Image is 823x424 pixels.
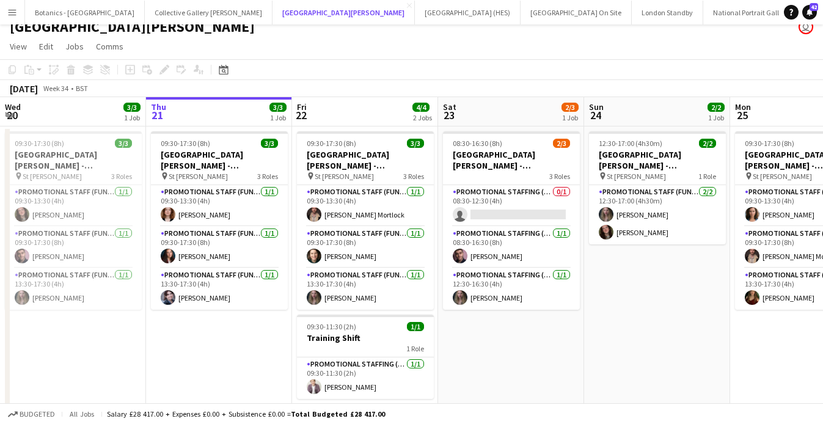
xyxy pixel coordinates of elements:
[297,315,434,399] app-job-card: 09:30-11:30 (2h)1/1Training Shift1 RolePromotional Staffing (Promotional Staff)1/109:30-11:30 (2h...
[297,101,307,112] span: Fri
[753,172,812,181] span: St [PERSON_NAME]
[107,409,385,419] div: Salary £28 417.00 + Expenses £0.00 + Subsistence £0.00 =
[270,113,286,122] div: 1 Job
[599,139,662,148] span: 12:30-17:00 (4h30m)
[34,38,58,54] a: Edit
[151,131,288,310] app-job-card: 09:30-17:30 (8h)3/3[GEOGRAPHIC_DATA][PERSON_NAME] - Fundraising St [PERSON_NAME]3 RolesPromotiona...
[10,82,38,95] div: [DATE]
[307,322,356,331] span: 09:30-11:30 (2h)
[297,227,434,268] app-card-role: Promotional Staff (Fundraiser)1/109:30-17:30 (8h)[PERSON_NAME]
[5,227,142,268] app-card-role: Promotional Staff (Fundraiser)1/109:30-17:30 (8h)[PERSON_NAME]
[549,172,570,181] span: 3 Roles
[124,113,140,122] div: 1 Job
[587,108,604,122] span: 24
[25,1,145,24] button: Botanics - [GEOGRAPHIC_DATA]
[415,1,521,24] button: [GEOGRAPHIC_DATA] (HES)
[39,41,53,52] span: Edit
[20,410,55,419] span: Budgeted
[297,268,434,310] app-card-role: Promotional Staff (Fundraiser)1/113:30-17:30 (4h)[PERSON_NAME]
[553,139,570,148] span: 2/3
[269,103,287,112] span: 3/3
[443,185,580,227] app-card-role: Promotional Staffing (Promotional Staff)0/108:30-12:30 (4h)
[65,41,84,52] span: Jobs
[307,139,356,148] span: 09:30-17:30 (8h)
[76,84,88,93] div: BST
[15,139,64,148] span: 09:30-17:30 (8h)
[10,18,255,36] h1: [GEOGRAPHIC_DATA][PERSON_NAME]
[799,20,813,34] app-user-avatar: Gus Gordon
[589,101,604,112] span: Sun
[443,149,580,171] h3: [GEOGRAPHIC_DATA][PERSON_NAME] - Fundraising
[5,268,142,310] app-card-role: Promotional Staff (Fundraiser)1/113:30-17:30 (4h)[PERSON_NAME]
[453,139,502,148] span: 08:30-16:30 (8h)
[257,172,278,181] span: 3 Roles
[403,172,424,181] span: 3 Roles
[5,185,142,227] app-card-role: Promotional Staff (Fundraiser)1/109:30-13:30 (4h)[PERSON_NAME]
[589,149,726,171] h3: [GEOGRAPHIC_DATA][PERSON_NAME] - Fundraising
[562,113,578,122] div: 1 Job
[291,409,385,419] span: Total Budgeted £28 417.00
[297,149,434,171] h3: [GEOGRAPHIC_DATA][PERSON_NAME] - Fundraising
[561,103,579,112] span: 2/3
[708,103,725,112] span: 2/2
[412,103,430,112] span: 4/4
[5,149,142,171] h3: [GEOGRAPHIC_DATA][PERSON_NAME] - Fundraising
[699,139,716,148] span: 2/2
[406,344,424,353] span: 1 Role
[443,101,456,112] span: Sat
[123,103,141,112] span: 3/3
[169,172,228,181] span: St [PERSON_NAME]
[145,1,273,24] button: Collective Gallery [PERSON_NAME]
[115,139,132,148] span: 3/3
[60,38,89,54] a: Jobs
[295,108,307,122] span: 22
[5,38,32,54] a: View
[111,172,132,181] span: 3 Roles
[407,322,424,331] span: 1/1
[261,139,278,148] span: 3/3
[745,139,794,148] span: 09:30-17:30 (8h)
[297,185,434,227] app-card-role: Promotional Staff (Fundraiser)1/109:30-13:30 (4h)[PERSON_NAME] Mortlock
[273,1,415,24] button: [GEOGRAPHIC_DATA][PERSON_NAME]
[96,41,123,52] span: Comms
[607,172,666,181] span: St [PERSON_NAME]
[441,108,456,122] span: 23
[810,3,818,11] span: 42
[632,1,703,24] button: London Standby
[161,139,210,148] span: 09:30-17:30 (8h)
[151,101,166,112] span: Thu
[297,131,434,310] app-job-card: 09:30-17:30 (8h)3/3[GEOGRAPHIC_DATA][PERSON_NAME] - Fundraising St [PERSON_NAME]3 RolesPromotiona...
[315,172,374,181] span: St [PERSON_NAME]
[91,38,128,54] a: Comms
[149,108,166,122] span: 21
[443,268,580,310] app-card-role: Promotional Staffing (Promotional Staff)1/112:30-16:30 (4h)[PERSON_NAME]
[802,5,817,20] a: 42
[443,131,580,310] app-job-card: 08:30-16:30 (8h)2/3[GEOGRAPHIC_DATA][PERSON_NAME] - Fundraising3 RolesPromotional Staffing (Promo...
[735,101,751,112] span: Mon
[413,113,432,122] div: 2 Jobs
[297,357,434,399] app-card-role: Promotional Staffing (Promotional Staff)1/109:30-11:30 (2h)[PERSON_NAME]
[3,108,21,122] span: 20
[297,332,434,343] h3: Training Shift
[733,108,751,122] span: 25
[521,1,632,24] button: [GEOGRAPHIC_DATA] On Site
[443,227,580,268] app-card-role: Promotional Staffing (Promotional Staff)1/108:30-16:30 (8h)[PERSON_NAME]
[703,1,819,24] button: National Portrait Gallery (NPG)
[40,84,71,93] span: Week 34
[708,113,724,122] div: 1 Job
[6,408,57,421] button: Budgeted
[151,149,288,171] h3: [GEOGRAPHIC_DATA][PERSON_NAME] - Fundraising
[151,227,288,268] app-card-role: Promotional Staff (Fundraiser)1/109:30-17:30 (8h)[PERSON_NAME]
[10,41,27,52] span: View
[151,185,288,227] app-card-role: Promotional Staff (Fundraiser)1/109:30-13:30 (4h)[PERSON_NAME]
[23,172,82,181] span: St [PERSON_NAME]
[589,185,726,244] app-card-role: Promotional Staff (Fundraiser)2/212:30-17:00 (4h30m)[PERSON_NAME][PERSON_NAME]
[698,172,716,181] span: 1 Role
[589,131,726,244] app-job-card: 12:30-17:00 (4h30m)2/2[GEOGRAPHIC_DATA][PERSON_NAME] - Fundraising St [PERSON_NAME]1 RolePromotio...
[407,139,424,148] span: 3/3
